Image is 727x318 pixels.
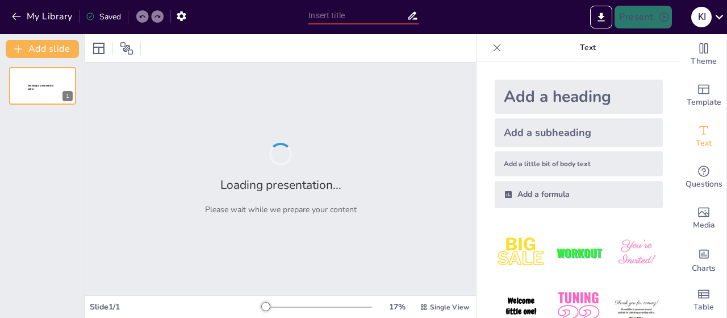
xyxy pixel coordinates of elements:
span: Template [687,96,721,109]
div: Add a subheading [495,118,663,147]
span: Position [120,42,133,55]
button: Present [615,6,671,28]
div: Add ready made slides [681,75,726,116]
p: Please wait while we prepare your content [205,204,357,215]
div: 1 [9,67,76,105]
span: Questions [686,178,722,191]
div: Add a formula [495,181,663,208]
div: Add text boxes [681,116,726,157]
button: k i [691,6,712,28]
div: Get real-time input from your audience [681,157,726,198]
span: Theme [691,55,717,68]
div: Add images, graphics, shapes or video [681,198,726,239]
h2: Loading presentation... [220,177,341,193]
div: 1 [62,91,73,101]
img: 1.jpeg [495,226,548,279]
span: Charts [692,262,716,275]
span: Text [696,137,712,150]
div: Change the overall theme [681,34,726,75]
button: My Library [9,7,77,26]
span: Single View [430,303,469,312]
span: Media [693,219,715,232]
div: Add a heading [495,80,663,114]
span: Table [693,301,714,313]
span: Sendsteps presentation editor [28,84,53,90]
img: 2.jpeg [552,226,605,279]
div: Slide 1 / 1 [90,302,263,312]
div: Add a little bit of body text [495,151,663,176]
div: Layout [90,39,108,57]
input: Insert title [308,7,406,24]
img: 3.jpeg [610,226,663,279]
button: Export to PowerPoint [590,6,612,28]
p: Text [506,34,670,61]
div: 17 % [383,302,411,312]
button: Add slide [6,40,79,58]
div: Saved [86,11,121,22]
div: k i [691,7,712,27]
div: Add charts and graphs [681,239,726,280]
